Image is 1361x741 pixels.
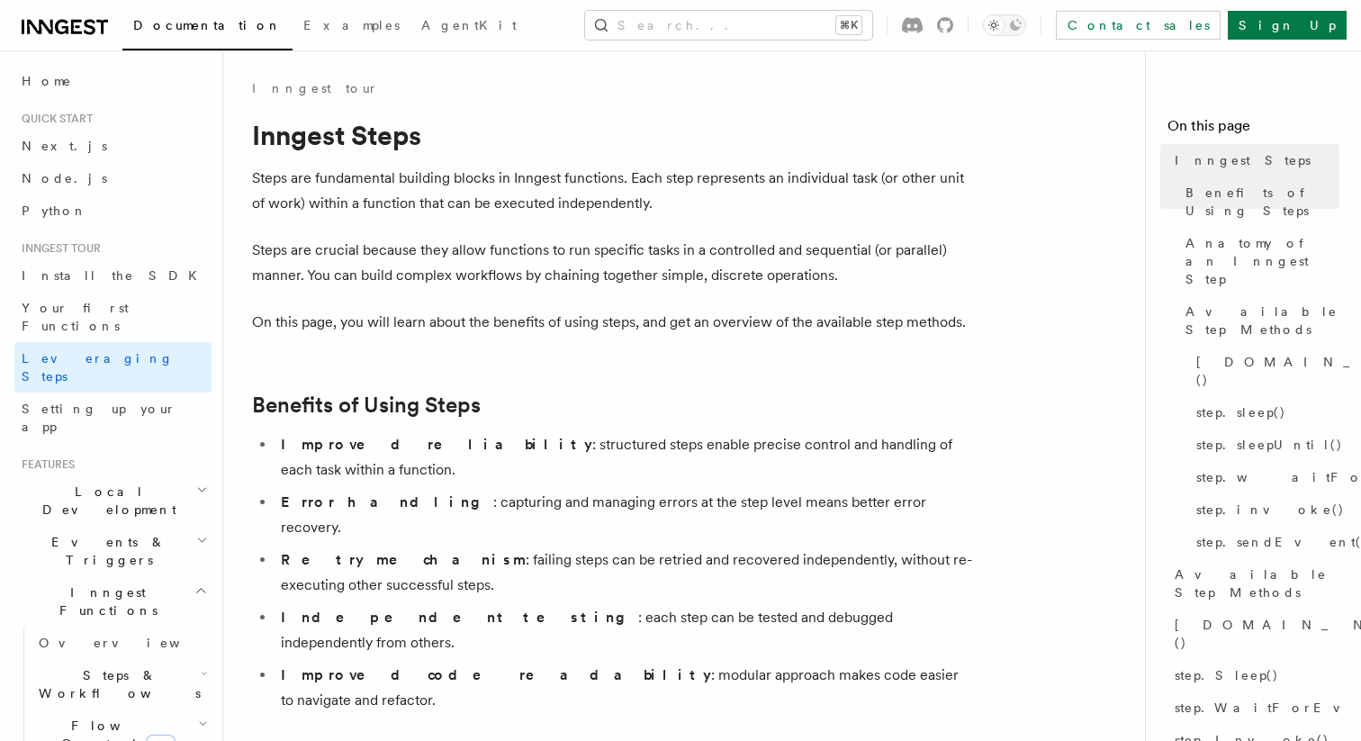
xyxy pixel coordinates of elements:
a: step.sleep() [1189,396,1339,429]
button: Inngest Functions [14,576,212,627]
a: Install the SDK [14,259,212,292]
li: : capturing and managing errors at the step level means better error recovery. [275,490,972,540]
span: AgentKit [421,18,517,32]
a: Benefits of Using Steps [252,393,481,418]
span: step.sleepUntil() [1196,436,1343,454]
span: Inngest Functions [14,583,194,619]
a: step.invoke() [1189,493,1339,526]
span: Anatomy of an Inngest Step [1185,234,1339,288]
span: step.invoke() [1196,501,1345,519]
a: Setting up your app [14,393,212,443]
span: Home [22,72,72,90]
kbd: ⌘K [836,16,861,34]
a: Home [14,65,212,97]
a: Leveraging Steps [14,342,212,393]
span: Overview [39,636,224,650]
a: Examples [293,5,410,49]
strong: Error handling [281,493,493,511]
span: Available Step Methods [1175,565,1339,601]
a: [DOMAIN_NAME]() [1189,346,1339,396]
button: Toggle dark mode [983,14,1026,36]
span: Inngest Steps [1175,151,1311,169]
p: Steps are fundamental building blocks in Inngest functions. Each step represents an individual ta... [252,166,972,216]
span: Benefits of Using Steps [1185,184,1339,220]
p: Steps are crucial because they allow functions to run specific tasks in a controlled and sequenti... [252,238,972,288]
strong: Independent testing [281,609,638,626]
li: : failing steps can be retried and recovered independently, without re-executing other successful... [275,547,972,598]
h4: On this page [1167,115,1339,144]
a: Contact sales [1056,11,1221,40]
a: Your first Functions [14,292,212,342]
button: Local Development [14,475,212,526]
button: Steps & Workflows [32,659,212,709]
a: step.WaitForEvent() [1167,691,1339,724]
a: step.sleepUntil() [1189,429,1339,461]
a: Anatomy of an Inngest Step [1178,227,1339,295]
button: Events & Triggers [14,526,212,576]
h1: Inngest Steps [252,119,972,151]
a: Documentation [122,5,293,50]
a: Overview [32,627,212,659]
li: : modular approach makes code easier to navigate and refactor. [275,663,972,713]
span: Steps & Workflows [32,666,201,702]
a: Available Step Methods [1178,295,1339,346]
span: Events & Triggers [14,533,196,569]
p: On this page, you will learn about the benefits of using steps, and get an overview of the availa... [252,310,972,335]
button: Search...⌘K [585,11,872,40]
span: Python [22,203,87,218]
span: Local Development [14,483,196,519]
span: step.sleep() [1196,403,1286,421]
span: Node.js [22,171,107,185]
a: Inngest tour [252,79,378,97]
span: Quick start [14,112,93,126]
a: Benefits of Using Steps [1178,176,1339,227]
a: Node.js [14,162,212,194]
a: step.Sleep() [1167,659,1339,691]
span: Your first Functions [22,301,129,333]
span: Setting up your app [22,402,176,434]
a: step.waitForEvent() [1189,461,1339,493]
span: Leveraging Steps [22,351,174,384]
strong: Improved reliability [281,436,592,453]
span: Documentation [133,18,282,32]
span: step.Sleep() [1175,666,1279,684]
a: Sign Up [1228,11,1347,40]
a: step.sendEvent() [1189,526,1339,558]
a: Inngest Steps [1167,144,1339,176]
span: Available Step Methods [1185,303,1339,339]
a: [DOMAIN_NAME]() [1167,609,1339,659]
li: : structured steps enable precise control and handling of each task within a function. [275,432,972,483]
span: Install the SDK [22,268,208,283]
strong: Retry mechanism [281,551,526,568]
span: Inngest tour [14,241,101,256]
span: Next.js [22,139,107,153]
a: AgentKit [410,5,527,49]
a: Next.js [14,130,212,162]
a: Available Step Methods [1167,558,1339,609]
span: Examples [303,18,400,32]
strong: Improved code readability [281,666,711,683]
span: Features [14,457,75,472]
li: : each step can be tested and debugged independently from others. [275,605,972,655]
a: Python [14,194,212,227]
